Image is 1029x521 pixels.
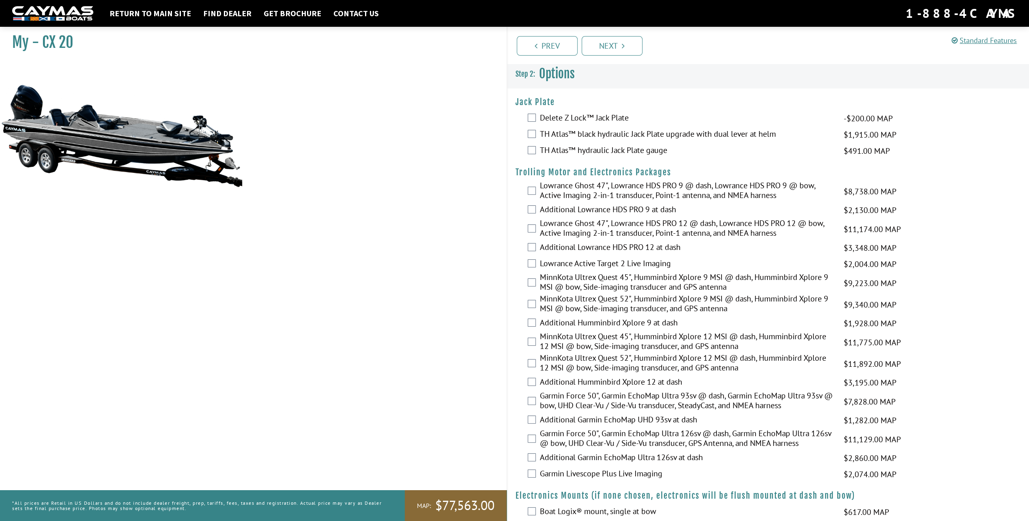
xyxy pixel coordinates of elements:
p: *All prices are Retail in US Dollars and do not include dealer freight, prep, tariffs, fees, taxe... [12,496,387,515]
label: Additional Garmin EchoMap UHD 93sv at dash [540,415,834,426]
span: $11,174.00 MAP [843,223,900,235]
label: Lowrance Ghost 47", Lowrance HDS PRO 9 @ dash, Lowrance HDS PRO 9 @ bow, Active Imaging 2-in-1 tr... [540,181,834,202]
a: Contact Us [329,8,383,19]
label: Boat Logix® mount, single at bow [540,506,834,518]
span: $2,860.00 MAP [843,452,896,464]
label: Additional Garmin EchoMap Ultra 126sv at dash [540,452,834,464]
label: TH Atlas™ black hydraulic Jack Plate upgrade with dual lever at helm [540,129,834,141]
span: $9,340.00 MAP [843,299,896,311]
label: Delete Z Lock™ Jack Plate [540,113,834,125]
span: $77,563.00 [435,497,494,514]
img: white-logo-c9c8dbefe5ff5ceceb0f0178aa75bf4bb51f6bca0971e226c86eb53dfe498488.png [12,6,93,21]
h4: Jack Plate [516,97,1021,107]
span: MAP: [417,502,431,510]
span: $2,074.00 MAP [843,468,896,480]
label: Lowrance Ghost 47", Lowrance HDS PRO 12 @ dash, Lowrance HDS PRO 12 @ bow, Active Imaging 2-in-1 ... [540,218,834,240]
div: 1-888-4CAYMAS [906,4,1017,22]
label: MinnKota Ultrex Quest 52", Humminbird Xplore 12 MSI @ dash, Humminbird Xplore 12 MSI @ bow, Side-... [540,353,834,375]
label: Garmin Livescope Plus Live Imaging [540,469,834,480]
label: MinnKota Ultrex Quest 52", Humminbird Xplore 9 MSI @ dash, Humminbird Xplore 9 MSI @ bow, Side-im... [540,294,834,315]
span: $8,738.00 MAP [843,185,896,198]
label: Additional Lowrance HDS PRO 12 at dash [540,242,834,254]
h4: Trolling Motor and Electronics Packages [516,167,1021,177]
a: Find Dealer [199,8,256,19]
span: $11,775.00 MAP [843,336,900,349]
span: $11,129.00 MAP [843,433,900,446]
label: Additional Humminbird Xplore 12 at dash [540,377,834,389]
span: $11,892.00 MAP [843,358,900,370]
label: MinnKota Ultrex Quest 45", Humminbird Xplore 12 MSI @ dash, Humminbird Xplore 12 MSI @ bow, Side-... [540,332,834,353]
span: $617.00 MAP [843,506,889,518]
a: Next [582,36,642,56]
span: $1,928.00 MAP [843,317,896,329]
span: $1,282.00 MAP [843,414,896,426]
label: Garmin Force 50", Garmin EchoMap Ultra 126sv @ dash, Garmin EchoMap Ultra 126sv @ bow, UHD Clear-... [540,428,834,450]
span: $3,348.00 MAP [843,242,896,254]
label: Lowrance Active Target 2 Live Imaging [540,258,834,270]
h1: My - CX 20 [12,33,486,52]
label: TH Atlas™ hydraulic Jack Plate gauge [540,145,834,157]
span: $1,915.00 MAP [843,129,896,141]
span: $2,004.00 MAP [843,258,896,270]
h4: Electronics Mounts (if none chosen, electronics will be flush mounted at dash and bow) [516,491,1021,501]
span: $2,130.00 MAP [843,204,896,216]
span: $491.00 MAP [843,145,889,157]
label: Garmin Force 50", Garmin EchoMap Ultra 93sv @ dash, Garmin EchoMap Ultra 93sv @ bow, UHD Clear-Vu... [540,391,834,412]
span: $3,195.00 MAP [843,377,896,389]
span: $9,223.00 MAP [843,277,896,289]
span: -$200.00 MAP [843,112,892,125]
label: Additional Lowrance HDS PRO 9 at dash [540,205,834,216]
label: Additional Humminbird Xplore 9 at dash [540,318,834,329]
a: Prev [517,36,578,56]
a: Return to main site [105,8,195,19]
a: Standard Features [952,36,1017,45]
a: Get Brochure [260,8,325,19]
span: $7,828.00 MAP [843,396,895,408]
a: MAP:$77,563.00 [405,490,507,521]
label: MinnKota Ultrex Quest 45", Humminbird Xplore 9 MSI @ dash, Humminbird Xplore 9 MSI @ bow, Side-im... [540,272,834,294]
